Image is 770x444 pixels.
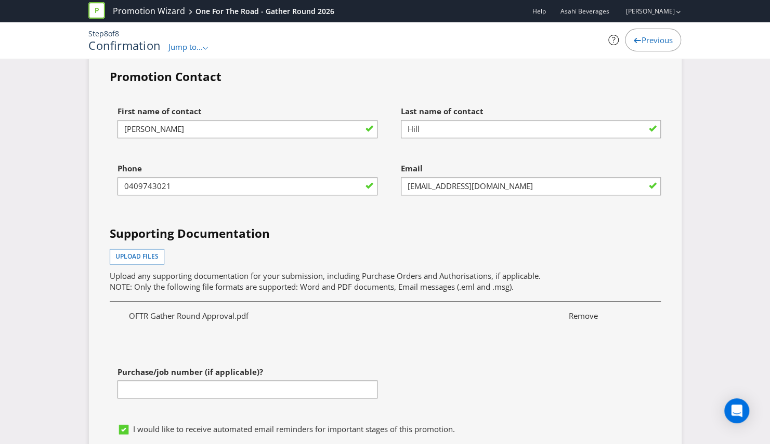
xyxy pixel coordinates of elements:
[615,7,674,16] a: [PERSON_NAME]
[118,367,263,377] span: Purchase/job number (if applicable)?
[121,311,561,321] p: OFTR Gather Round Approval.pdf
[195,6,334,17] div: One For The Road - Gather Round 2026
[401,163,423,173] span: Email
[110,281,514,292] span: NOTE: Only the following file formats are supported: Word and PDF documents, Email messages (.eml...
[110,69,221,85] legend: Promotion Contact
[110,271,541,281] span: Upload any supporting documentation for your submission, including Purchase Orders and Authorisat...
[118,163,142,173] span: Phone
[532,7,545,16] a: Help
[641,35,672,45] span: Previous
[133,424,455,434] span: I would like to receive automated email reminders for important stages of this promotion.
[88,39,161,51] h1: Confirmation
[104,29,108,38] span: 8
[115,29,119,38] span: 8
[115,252,159,261] span: Upload files
[401,106,484,116] span: Last name of contact
[108,29,115,38] span: of
[168,42,203,52] span: Jump to...
[724,398,749,423] div: Open Intercom Messenger
[110,225,661,242] h4: Supporting Documentation
[113,5,185,17] a: Promotion Wizard
[88,29,104,38] span: Step
[118,106,202,116] span: First name of contact
[561,311,649,321] span: Remove
[110,249,164,264] button: Upload files
[560,7,609,16] span: Asahi Beverages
